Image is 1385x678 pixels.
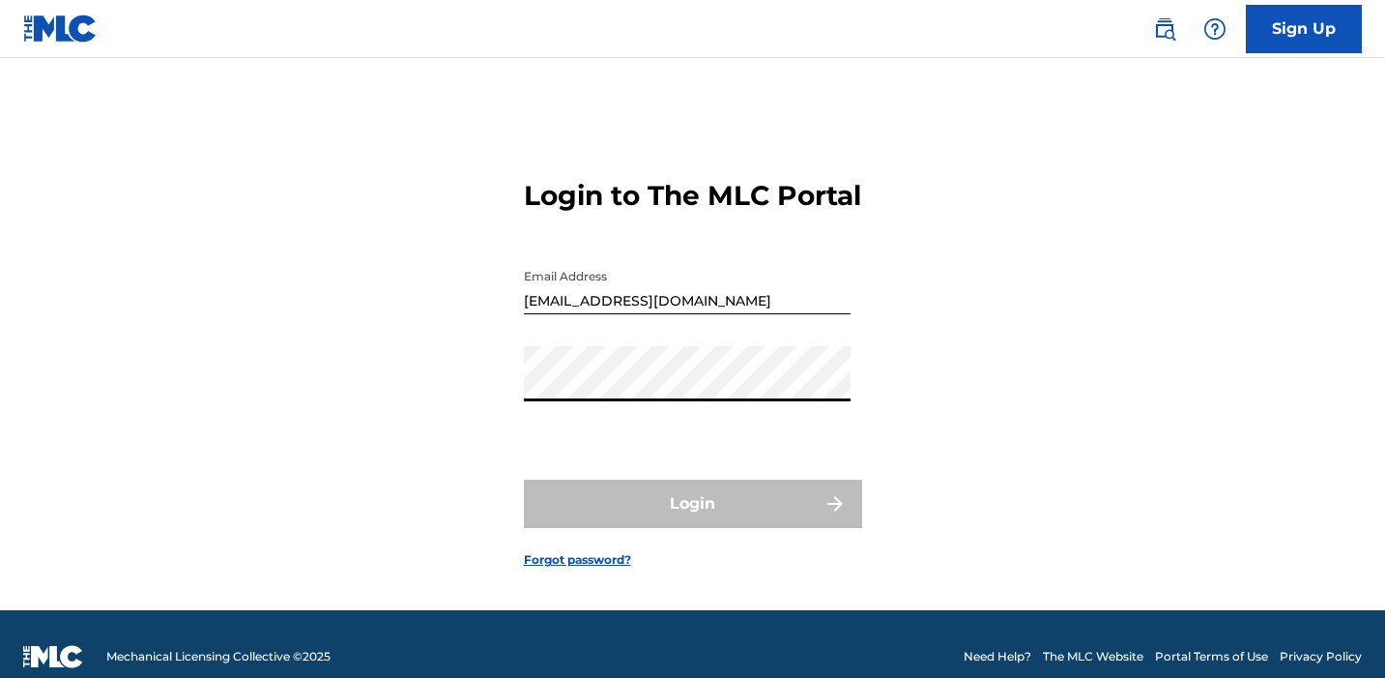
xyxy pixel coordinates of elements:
[1203,17,1226,41] img: help
[1145,10,1184,48] a: Public Search
[1043,648,1143,665] a: The MLC Website
[23,645,83,668] img: logo
[106,648,331,665] span: Mechanical Licensing Collective © 2025
[1280,648,1362,665] a: Privacy Policy
[524,551,631,569] a: Forgot password?
[964,648,1031,665] a: Need Help?
[1153,17,1176,41] img: search
[23,15,98,43] img: MLC Logo
[1155,648,1268,665] a: Portal Terms of Use
[1196,10,1234,48] div: Help
[524,179,861,213] h3: Login to The MLC Portal
[1246,5,1362,53] a: Sign Up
